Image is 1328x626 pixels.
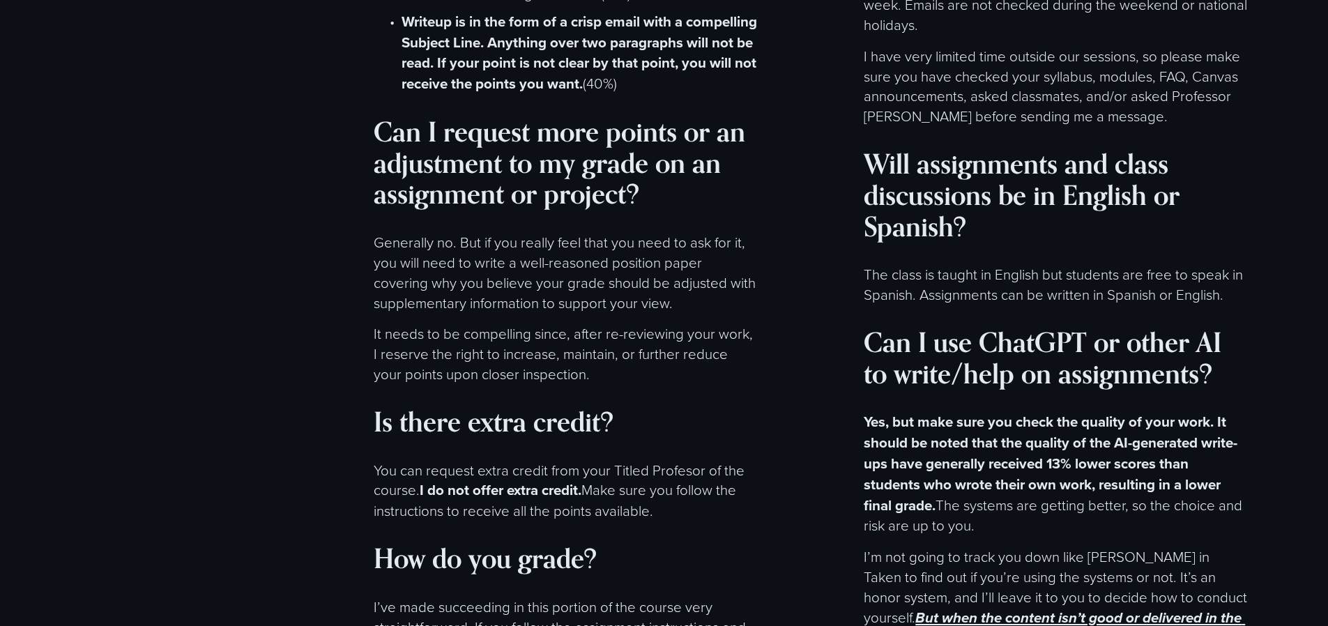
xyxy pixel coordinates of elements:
strong: Is there extra credit? [374,405,613,438]
strong: I do not offer extra credit. [420,480,581,501]
strong: Can I use ChatGPT or other AI to write/help on assignments? [864,326,1228,390]
p: Generally no. But if you really feel that you need to ask for it, you will need to write a well-r... [374,232,758,312]
strong: Yes, but make sure you check the quality of your work. It should be noted that the quality of the... [864,411,1237,515]
strong: Writeup is in the form of a crisp email with a compelling Subject Line. Anything over two paragra... [402,11,761,94]
strong: Can I request more points or an adjustment to my grade on an assignment or project? [374,115,752,211]
p: (40%) [402,11,758,94]
strong: How do you grade? [374,542,597,575]
p: I have very limited time outside our sessions, so please make sure you have checked your syllabus... [864,46,1248,126]
p: The class is taught in English but students are free to speak in Spanish. Assignments can be writ... [864,264,1248,305]
strong: Will assignments and class discussions be in English or Spanish? [864,147,1186,243]
p: You can request extra credit from your Titled Profesor of the course. Make sure you follow the in... [374,460,758,521]
p: The systems are getting better, so the choice and risk are up to you. [864,411,1248,535]
p: It needs to be compelling since, after re-reviewing your work, I reserve the right to increase, m... [374,323,758,383]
